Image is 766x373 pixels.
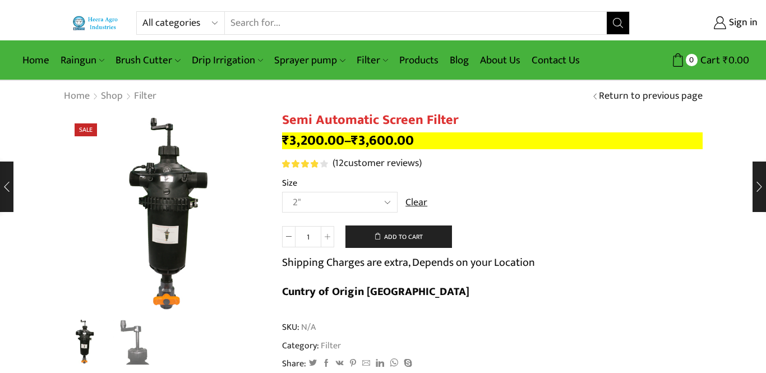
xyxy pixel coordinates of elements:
span: Sign in [726,16,758,30]
span: Cart [698,53,720,68]
button: Search button [607,12,629,34]
p: Shipping Charges are extra, Depends on your Location [282,254,535,271]
span: 12 [335,155,344,172]
span: Category: [282,339,341,352]
span: Share: [282,357,306,370]
a: Filter [319,338,341,353]
a: Contact Us [526,47,585,73]
a: 0 Cart ₹0.00 [641,50,749,71]
bdi: 3,200.00 [282,129,344,152]
a: 2 [113,320,159,366]
a: Return to previous page [599,89,703,104]
a: Sprayer pump [269,47,350,73]
img: Semi Automatic Screen Filter [63,112,265,314]
a: (12customer reviews) [333,156,422,171]
a: Raingun [55,47,110,73]
div: 1 / 2 [63,112,265,314]
input: Search for... [225,12,607,34]
span: ₹ [282,129,289,152]
a: Shop [100,89,123,104]
div: Rated 3.92 out of 5 [282,160,327,168]
a: Blog [444,47,474,73]
img: Semi Automatic Screen Filter [61,318,107,365]
span: SKU: [282,321,703,334]
a: Clear options [405,196,427,210]
bdi: 0.00 [723,52,749,69]
li: 1 / 2 [61,320,107,365]
a: Filter [133,89,157,104]
a: Filter [351,47,394,73]
p: – [282,132,703,149]
input: Product quantity [296,226,321,247]
a: Brush Cutter [110,47,186,73]
a: About Us [474,47,526,73]
button: Add to cart [345,225,452,248]
a: Sign in [647,13,758,33]
bdi: 3,600.00 [351,129,414,152]
a: Home [63,89,90,104]
h1: Semi Automatic Screen Filter [282,112,703,128]
a: Drip Irrigation [186,47,269,73]
label: Size [282,177,297,190]
span: ₹ [723,52,728,69]
span: Rated out of 5 based on customer ratings [282,160,318,168]
b: Cuntry of Origin [GEOGRAPHIC_DATA] [282,282,469,301]
nav: Breadcrumb [63,89,157,104]
span: N/A [299,321,316,334]
a: Home [17,47,55,73]
span: 0 [686,54,698,66]
span: ₹ [351,129,358,152]
li: 2 / 2 [113,320,159,365]
span: Sale [75,123,97,136]
a: Products [394,47,444,73]
span: 12 [282,160,330,168]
